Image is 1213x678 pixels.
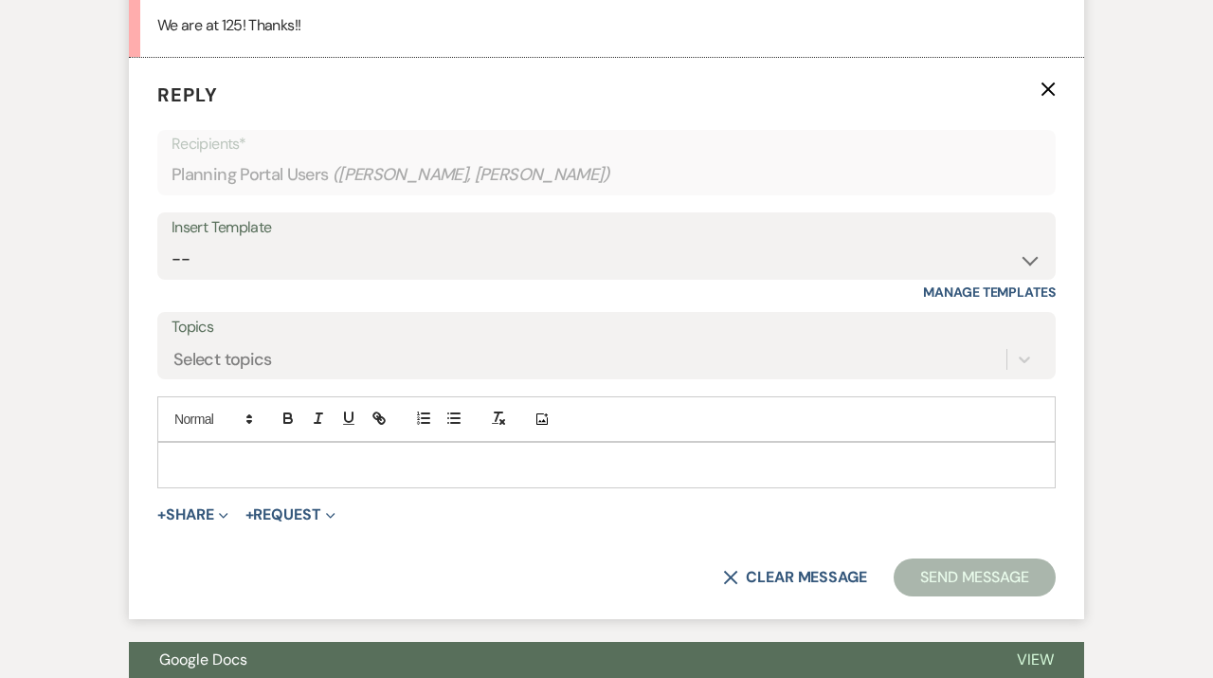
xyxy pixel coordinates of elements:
div: Insert Template [172,214,1041,242]
p: We are at 125! Thanks!! [157,13,1056,38]
span: Reply [157,82,218,107]
span: View [1017,650,1054,669]
button: Share [157,507,228,522]
button: Send Message [894,559,1056,596]
button: Request [245,507,335,522]
div: Planning Portal Users [172,156,1041,193]
button: Google Docs [129,642,987,678]
span: + [157,507,166,522]
div: Select topics [173,347,272,373]
label: Topics [172,314,1041,341]
span: Google Docs [159,650,247,669]
button: Clear message [723,570,867,585]
p: Recipients* [172,132,1041,156]
span: + [245,507,254,522]
button: View [987,642,1084,678]
span: ( [PERSON_NAME], [PERSON_NAME] ) [333,162,611,188]
a: Manage Templates [923,284,1056,301]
